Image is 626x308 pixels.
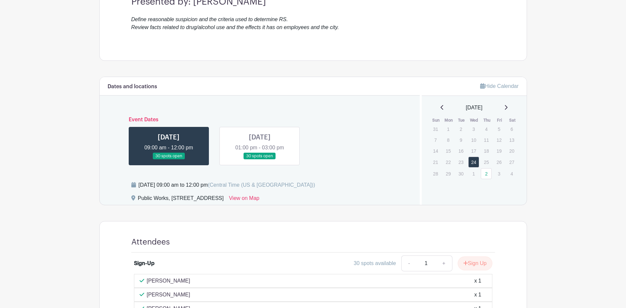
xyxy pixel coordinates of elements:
[354,259,396,267] div: 30 spots available
[494,135,505,145] p: 12
[430,117,443,124] th: Sun
[506,117,519,124] th: Sat
[506,124,517,134] p: 6
[134,259,154,267] div: Sign-Up
[466,104,482,112] span: [DATE]
[443,117,455,124] th: Mon
[506,135,517,145] p: 13
[455,146,466,156] p: 16
[123,117,396,123] h6: Event Dates
[131,17,339,30] em: Define reasonable suspicion and the criteria used to determine RS. Review facts related to drug/a...
[455,157,466,167] p: 23
[493,117,506,124] th: Fri
[494,146,505,156] p: 19
[455,124,466,134] p: 2
[474,291,481,299] div: x 1
[430,135,441,145] p: 7
[481,135,492,145] p: 11
[443,146,454,156] p: 15
[430,124,441,134] p: 31
[480,117,493,124] th: Thu
[494,157,505,167] p: 26
[468,169,479,179] p: 1
[138,194,224,205] div: Public Works, [STREET_ADDRESS]
[443,135,454,145] p: 8
[494,124,505,134] p: 5
[455,169,466,179] p: 30
[443,169,454,179] p: 29
[430,169,441,179] p: 28
[506,157,517,167] p: 27
[481,124,492,134] p: 4
[494,169,505,179] p: 3
[506,169,517,179] p: 4
[401,255,416,271] a: -
[455,135,466,145] p: 9
[458,256,492,270] button: Sign Up
[480,83,518,89] a: Hide Calendar
[468,135,479,145] p: 10
[481,146,492,156] p: 18
[443,124,454,134] p: 1
[147,277,190,285] p: [PERSON_NAME]
[468,117,481,124] th: Wed
[147,291,190,299] p: [PERSON_NAME]
[229,194,259,205] a: View on Map
[474,277,481,285] div: x 1
[468,146,479,156] p: 17
[455,117,468,124] th: Tue
[208,182,315,188] span: (Central Time (US & [GEOGRAPHIC_DATA]))
[506,146,517,156] p: 20
[430,146,441,156] p: 14
[108,84,157,90] h6: Dates and locations
[430,157,441,167] p: 21
[139,181,315,189] div: [DATE] 09:00 am to 12:00 pm
[131,237,170,247] h4: Attendees
[436,255,452,271] a: +
[468,157,479,168] a: 24
[443,157,454,167] p: 22
[468,124,479,134] p: 3
[481,157,492,167] p: 25
[481,168,492,179] a: 2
